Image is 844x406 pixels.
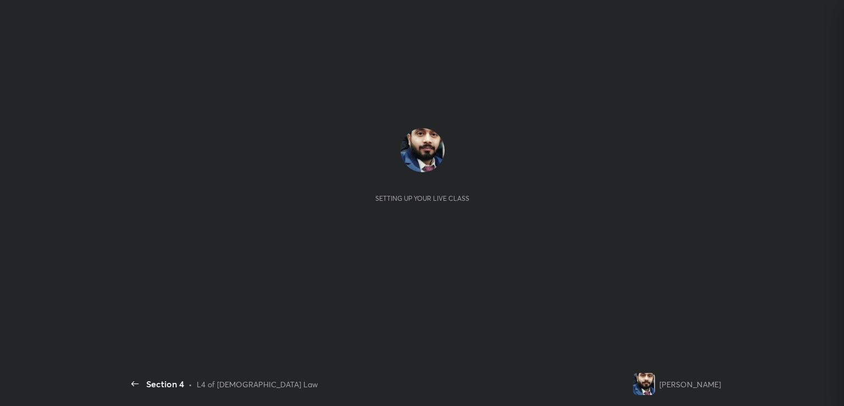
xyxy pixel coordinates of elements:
div: [PERSON_NAME] [659,378,721,390]
div: Setting up your live class [375,194,469,202]
div: Section 4 [146,377,184,391]
img: 0ee430d530ea4eab96c2489b3c8ae121.jpg [633,373,655,395]
img: 0ee430d530ea4eab96c2489b3c8ae121.jpg [401,128,445,172]
div: L4 of [DEMOGRAPHIC_DATA] Law [197,378,318,390]
div: • [188,378,192,390]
